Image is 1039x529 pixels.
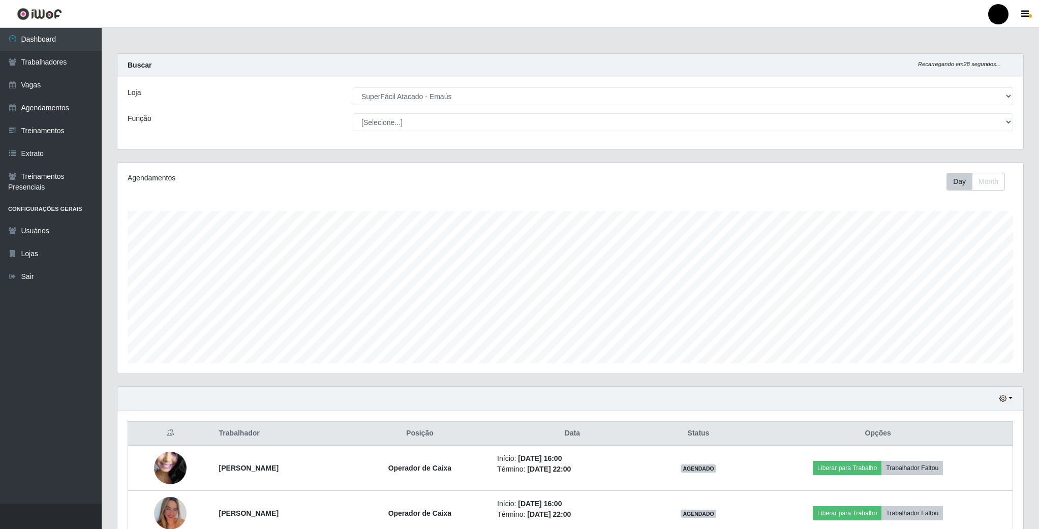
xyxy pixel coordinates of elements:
strong: Operador de Caixa [388,464,452,472]
div: Agendamentos [128,173,487,183]
i: Recarregando em 28 segundos... [918,61,1001,67]
div: First group [946,173,1005,191]
time: [DATE] 16:00 [518,454,562,462]
th: Posição [349,422,491,446]
button: Day [946,173,972,191]
img: 1746055016214.jpeg [154,432,187,505]
button: Liberar para Trabalho [813,461,881,475]
button: Liberar para Trabalho [813,506,881,520]
th: Status [654,422,744,446]
img: CoreUI Logo [17,8,62,20]
span: AGENDADO [681,510,716,518]
button: Month [972,173,1005,191]
button: Trabalhador Faltou [881,506,943,520]
label: Loja [128,87,141,98]
th: Trabalhador [213,422,349,446]
li: Início: [497,453,648,464]
strong: Operador de Caixa [388,509,452,517]
li: Início: [497,499,648,509]
strong: [PERSON_NAME] [219,509,279,517]
button: Trabalhador Faltou [881,461,943,475]
time: [DATE] 22:00 [527,510,571,518]
label: Função [128,113,151,124]
strong: Buscar [128,61,151,69]
li: Término: [497,509,648,520]
div: Toolbar with button groups [946,173,1013,191]
span: AGENDADO [681,464,716,473]
time: [DATE] 16:00 [518,500,562,508]
th: Opções [743,422,1013,446]
li: Término: [497,464,648,475]
strong: [PERSON_NAME] [219,464,279,472]
th: Data [491,422,654,446]
time: [DATE] 22:00 [527,465,571,473]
